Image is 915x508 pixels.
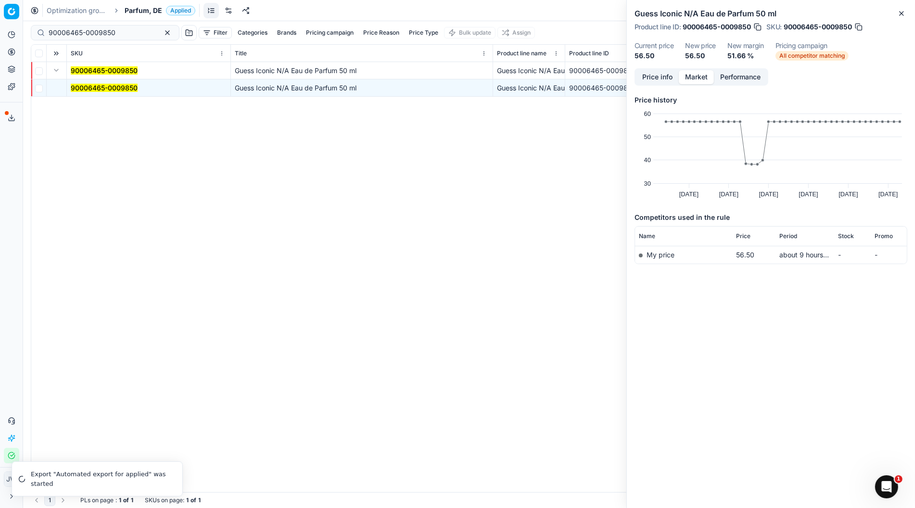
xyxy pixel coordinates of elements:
text: [DATE] [878,190,898,198]
mark: 90006465-0009850 [71,84,138,92]
text: [DATE] [799,190,818,198]
button: JW [4,471,19,487]
td: - [871,246,907,264]
button: 1 [44,495,55,506]
button: Performance [714,70,767,84]
strong: 1 [119,496,121,504]
dt: New margin [727,42,764,49]
button: Price Type [405,27,442,38]
text: 30 [644,180,651,187]
strong: of [191,496,196,504]
text: 40 [644,156,651,164]
span: about 9 hours ago [779,251,837,259]
button: Bulk update [444,27,496,38]
span: Title [235,50,247,57]
div: Guess Iconic N/A Eau de Parfum 50 ml [497,83,561,93]
button: Go to previous page [31,495,42,506]
span: 56.50 [736,251,754,259]
dt: Current price [635,42,674,49]
span: SKU : [766,24,782,30]
span: 90006465-0009850 [784,22,852,32]
span: My price [647,251,674,259]
span: JW [4,472,19,486]
span: Parfum, DEApplied [125,6,195,15]
dt: New price [685,42,716,49]
span: Parfum, DE [125,6,162,15]
div: Guess Iconic N/A Eau de Parfum 50 ml [497,66,561,76]
div: 90006465-0009850 [569,66,633,76]
button: Price Reason [359,27,403,38]
text: [DATE] [759,190,778,198]
span: All competitor matching [775,51,849,61]
strong: of [123,496,129,504]
nav: pagination [31,495,69,506]
strong: 1 [198,496,201,504]
h5: Price history [635,95,907,105]
dd: 56.50 [635,51,674,61]
strong: 1 [186,496,189,504]
text: [DATE] [839,190,858,198]
button: Market [679,70,714,84]
span: Product line ID [569,50,609,57]
span: SKU [71,50,83,57]
button: Price info [636,70,679,84]
span: 1 [895,475,902,483]
span: Applied [166,6,195,15]
span: Price [736,232,750,240]
span: 90006465-0009850 [683,22,751,32]
button: Expand [51,64,62,76]
text: [DATE] [719,190,738,198]
input: Search by SKU or title [49,28,154,38]
iframe: Intercom live chat [875,475,898,498]
button: Filter [199,27,232,38]
span: Guess Iconic N/A Eau de Parfum 50 ml [235,66,356,75]
a: Optimization groups [47,6,108,15]
span: Period [779,232,797,240]
button: Pricing campaign [302,27,357,38]
div: : [80,496,133,504]
dt: Pricing campaign [775,42,849,49]
td: - [835,246,871,264]
button: Categories [234,27,271,38]
mark: 90006465-0009850 [71,66,138,75]
span: Name [639,232,655,240]
nav: breadcrumb [47,6,195,15]
h2: Guess Iconic N/A Eau de Parfum 50 ml [635,8,907,19]
h5: Competitors used in the rule [635,213,907,222]
button: Expand all [51,48,62,59]
dd: 56.50 [685,51,716,61]
span: PLs on page [80,496,114,504]
button: Go to next page [57,495,69,506]
div: 90006465-0009850 [569,83,633,93]
div: Export "Automated export for applied" was started [31,470,171,488]
dd: 51.66 % [727,51,764,61]
text: 60 [644,110,651,117]
button: Assign [497,27,535,38]
text: 50 [644,133,651,140]
span: Guess Iconic N/A Eau de Parfum 50 ml [235,84,356,92]
text: [DATE] [679,190,699,198]
button: 90006465-0009850 [71,83,138,93]
span: SKUs on page : [145,496,184,504]
span: Product line name [497,50,546,57]
strong: 1 [131,496,133,504]
button: 90006465-0009850 [71,66,138,76]
span: Promo [875,232,893,240]
span: Product line ID : [635,24,681,30]
button: Brands [273,27,300,38]
span: Stock [839,232,854,240]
